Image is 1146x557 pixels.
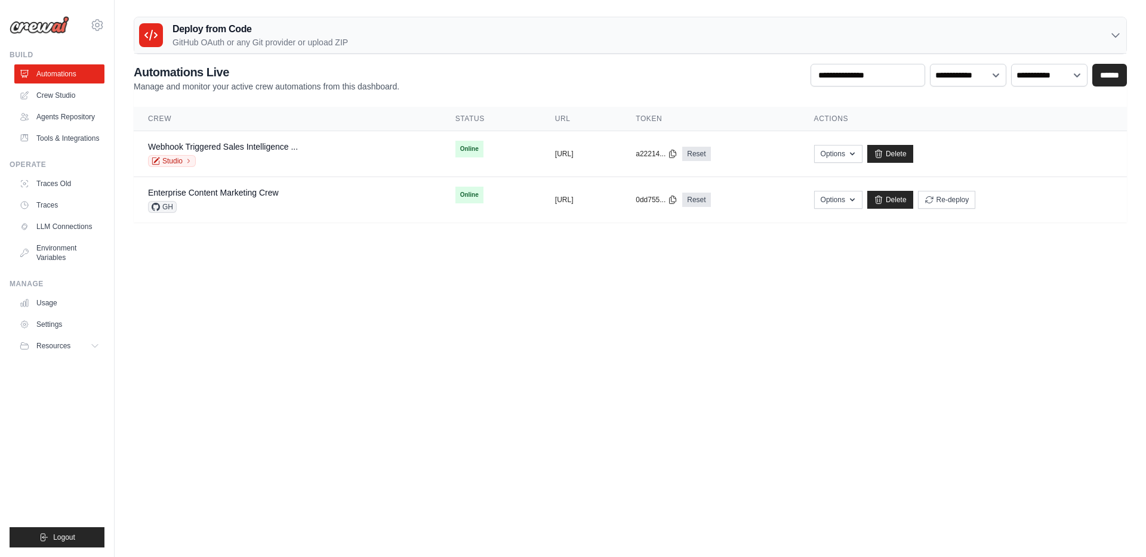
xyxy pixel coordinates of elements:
th: Actions [800,107,1127,131]
a: Usage [14,293,104,312]
h3: Deploy from Code [172,22,348,36]
button: Logout [10,527,104,547]
button: 0dd755... [636,195,677,205]
div: Build [10,50,104,60]
span: Online [455,187,483,203]
h2: Automations Live [134,64,399,81]
a: Delete [867,191,913,209]
a: Reset [682,147,710,161]
th: Status [441,107,541,131]
a: Environment Variables [14,239,104,267]
a: Webhook Triggered Sales Intelligence ... [148,142,298,151]
button: Options [814,191,862,209]
a: Agents Repository [14,107,104,126]
a: Automations [14,64,104,83]
a: Enterprise Content Marketing Crew [148,188,279,197]
span: Online [455,141,483,157]
button: Options [814,145,862,163]
a: Reset [682,193,710,207]
a: Traces [14,196,104,215]
th: Token [621,107,799,131]
th: Crew [134,107,441,131]
a: Crew Studio [14,86,104,105]
div: Operate [10,160,104,169]
a: Tools & Integrations [14,129,104,148]
p: Manage and monitor your active crew automations from this dashboard. [134,81,399,92]
a: LLM Connections [14,217,104,236]
div: Manage [10,279,104,289]
button: Re-deploy [918,191,976,209]
a: Settings [14,315,104,334]
span: Resources [36,341,70,351]
img: Logo [10,16,69,34]
th: URL [541,107,621,131]
span: Logout [53,533,75,542]
button: Resources [14,336,104,355]
a: Delete [867,145,913,163]
p: GitHub OAuth or any Git provider or upload ZIP [172,36,348,48]
a: Studio [148,155,196,167]
button: a22214... [636,149,677,159]
a: Traces Old [14,174,104,193]
span: GH [148,201,177,213]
